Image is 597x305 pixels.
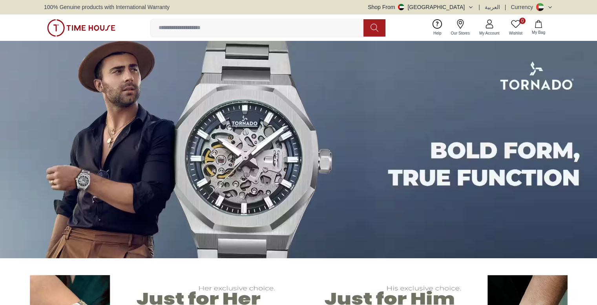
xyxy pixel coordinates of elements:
[398,4,404,10] img: United Arab Emirates
[529,29,548,35] span: My Bag
[47,19,115,37] img: ...
[448,30,473,36] span: Our Stores
[511,3,536,11] div: Currency
[504,18,527,38] a: 0Wishlist
[368,3,474,11] button: Shop From[GEOGRAPHIC_DATA]
[485,3,500,11] button: العربية
[505,3,506,11] span: |
[430,30,445,36] span: Help
[527,18,550,37] button: My Bag
[478,3,480,11] span: |
[446,18,475,38] a: Our Stores
[519,18,526,24] span: 0
[476,30,503,36] span: My Account
[429,18,446,38] a: Help
[506,30,526,36] span: Wishlist
[44,3,170,11] span: 100% Genuine products with International Warranty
